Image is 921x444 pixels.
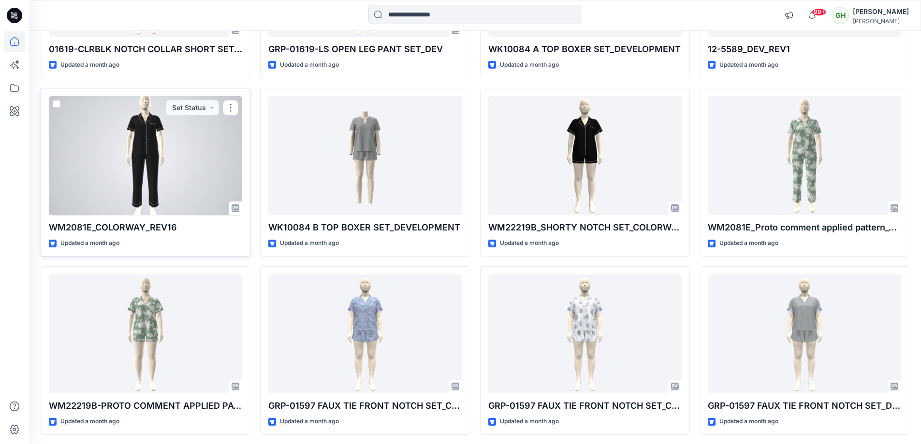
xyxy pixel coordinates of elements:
[60,416,119,427] p: Updated a month ago
[268,43,462,56] p: GRP-01619-LS OPEN LEG PANT SET_DEV
[832,7,849,24] div: GH
[853,17,909,25] div: [PERSON_NAME]
[268,274,462,394] a: GRP-01597 FAUX TIE FRONT NOTCH SET_COLORWAY_REV6
[280,238,339,248] p: Updated a month ago
[268,399,462,413] p: GRP-01597 FAUX TIE FRONT NOTCH SET_COLORWAY_REV6
[280,416,339,427] p: Updated a month ago
[268,221,462,234] p: WK10084 B TOP BOXER SET_DEVELOPMENT
[60,60,119,70] p: Updated a month ago
[708,43,901,56] p: 12-5589_DEV_REV1
[268,96,462,215] a: WK10084 B TOP BOXER SET_DEVELOPMENT
[488,96,682,215] a: WM22219B_SHORTY NOTCH SET_COLORWAY_REV16
[49,43,242,56] p: 01619-CLRBLK NOTCH COLLAR SHORT SET_DEVELOPMENT
[708,274,901,394] a: GRP-01597 FAUX TIE FRONT NOTCH SET_DEV_REV5
[719,238,778,248] p: Updated a month ago
[500,60,559,70] p: Updated a month ago
[49,96,242,215] a: WM2081E_COLORWAY_REV16
[708,399,901,413] p: GRP-01597 FAUX TIE FRONT NOTCH SET_DEV_REV5
[719,60,778,70] p: Updated a month ago
[500,238,559,248] p: Updated a month ago
[812,8,826,16] span: 99+
[708,221,901,234] p: WM2081E_Proto comment applied pattern_Colorway_REV8
[488,399,682,413] p: GRP-01597 FAUX TIE FRONT NOTCH SET_COLORWAY_REV5
[49,274,242,394] a: WM22219B-PROTO COMMENT APPLIED PATTERN_COLORWAY_REV9
[49,221,242,234] p: WM2081E_COLORWAY_REV16
[719,416,778,427] p: Updated a month ago
[488,274,682,394] a: GRP-01597 FAUX TIE FRONT NOTCH SET_COLORWAY_REV5
[49,399,242,413] p: WM22219B-PROTO COMMENT APPLIED PATTERN_COLORWAY_REV9
[60,238,119,248] p: Updated a month ago
[488,221,682,234] p: WM22219B_SHORTY NOTCH SET_COLORWAY_REV16
[853,6,909,17] div: [PERSON_NAME]
[280,60,339,70] p: Updated a month ago
[708,96,901,215] a: WM2081E_Proto comment applied pattern_Colorway_REV8
[500,416,559,427] p: Updated a month ago
[488,43,682,56] p: WK10084 A TOP BOXER SET_DEVELOPMENT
